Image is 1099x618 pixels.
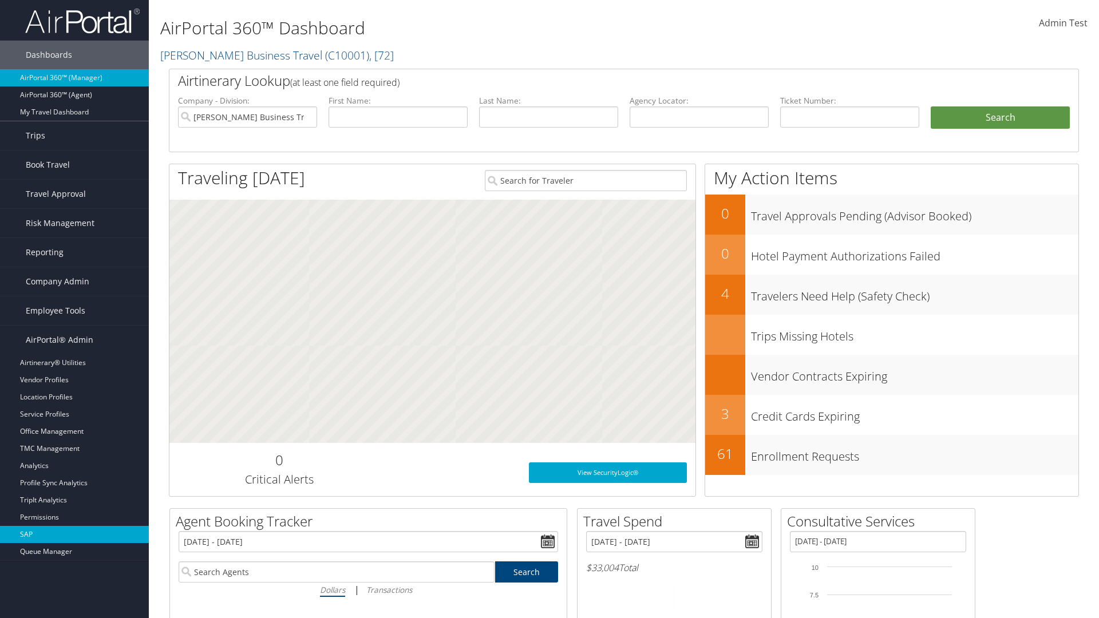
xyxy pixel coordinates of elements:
span: Dashboards [26,41,72,69]
a: View SecurityLogic® [529,462,687,483]
a: Trips Missing Hotels [705,315,1078,355]
h3: Credit Cards Expiring [751,403,1078,425]
i: Transactions [366,584,412,595]
span: Reporting [26,238,64,267]
span: $33,004 [586,561,619,574]
span: Admin Test [1039,17,1088,29]
h3: Hotel Payment Authorizations Failed [751,243,1078,264]
a: 4Travelers Need Help (Safety Check) [705,275,1078,315]
span: Travel Approval [26,180,86,208]
span: AirPortal® Admin [26,326,93,354]
a: [PERSON_NAME] Business Travel [160,47,394,63]
h2: 0 [178,450,380,470]
h2: Airtinerary Lookup [178,71,994,90]
tspan: 7.5 [810,592,819,599]
label: Company - Division: [178,95,317,106]
h3: Travel Approvals Pending (Advisor Booked) [751,203,1078,224]
h3: Critical Alerts [178,472,380,488]
h3: Travelers Need Help (Safety Check) [751,283,1078,304]
a: 0Hotel Payment Authorizations Failed [705,235,1078,275]
h2: 4 [705,284,745,303]
h2: Consultative Services [787,512,975,531]
div: | [179,583,558,597]
i: Dollars [320,584,345,595]
h6: Total [586,561,762,574]
span: Book Travel [26,150,70,179]
a: 61Enrollment Requests [705,435,1078,475]
span: Company Admin [26,267,89,296]
a: Vendor Contracts Expiring [705,355,1078,395]
img: airportal-logo.png [25,7,140,34]
h1: My Action Items [705,166,1078,190]
h3: Vendor Contracts Expiring [751,363,1078,385]
label: Agency Locator: [630,95,769,106]
a: Search [495,561,559,583]
h2: 0 [705,244,745,263]
span: Risk Management [26,209,94,237]
h2: 61 [705,444,745,463]
a: 0Travel Approvals Pending (Advisor Booked) [705,195,1078,235]
a: Admin Test [1039,6,1088,41]
span: (at least one field required) [290,76,400,89]
h1: AirPortal 360™ Dashboard [160,16,778,40]
button: Search [931,106,1070,129]
h2: 0 [705,204,745,223]
label: Last Name: [479,95,618,106]
a: 3Credit Cards Expiring [705,395,1078,435]
span: , [ 72 ] [369,47,394,63]
h2: Agent Booking Tracker [176,512,567,531]
tspan: 10 [812,564,819,571]
span: Employee Tools [26,296,85,325]
label: First Name: [329,95,468,106]
h3: Enrollment Requests [751,443,1078,465]
h3: Trips Missing Hotels [751,323,1078,344]
h2: Travel Spend [583,512,771,531]
input: Search Agents [179,561,495,583]
h1: Traveling [DATE] [178,166,305,190]
h2: 3 [705,404,745,423]
span: ( C10001 ) [325,47,369,63]
label: Ticket Number: [780,95,919,106]
input: Search for Traveler [485,170,687,191]
span: Trips [26,121,45,150]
